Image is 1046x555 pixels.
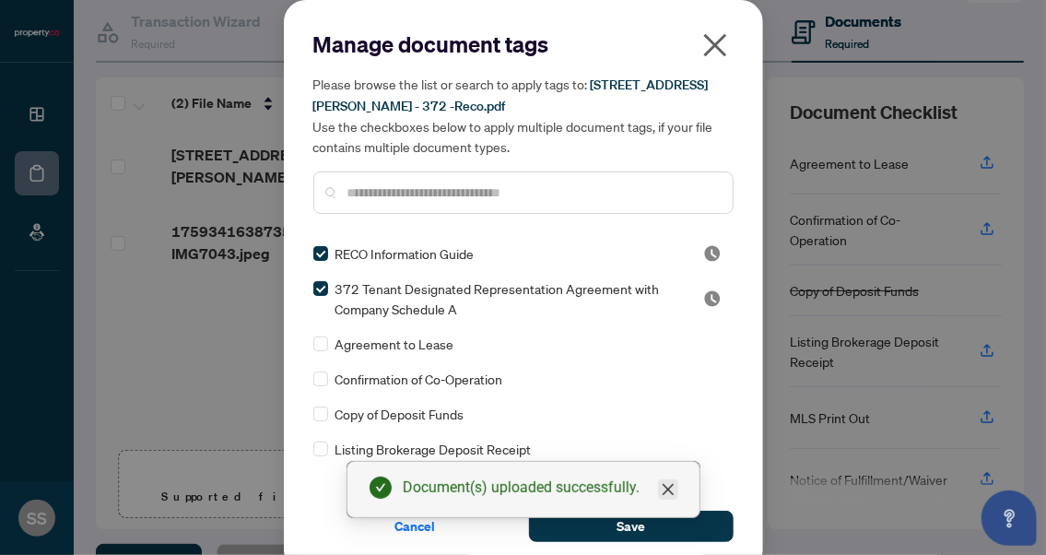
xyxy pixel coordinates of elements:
img: status [703,289,722,308]
span: Agreement to Lease [335,334,454,354]
span: Listing Brokerage Deposit Receipt [335,439,532,459]
span: Confirmation of Co-Operation [335,369,503,389]
h2: Manage document tags [313,30,734,59]
div: Document(s) uploaded successfully. [403,477,677,499]
span: Pending Review [703,244,722,263]
button: Open asap [981,490,1037,546]
span: Copy of Deposit Funds [335,404,464,424]
span: RECO Information Guide [335,243,475,264]
span: Pending Review [703,289,722,308]
img: status [703,244,722,263]
button: Cancel [313,511,518,542]
span: 372 Tenant Designated Representation Agreement with Company Schedule A [335,278,681,319]
span: check-circle [370,477,392,499]
span: close [700,30,730,60]
span: close [661,482,676,497]
a: Close [658,479,678,500]
h5: Please browse the list or search to apply tags to: Use the checkboxes below to apply multiple doc... [313,74,734,157]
